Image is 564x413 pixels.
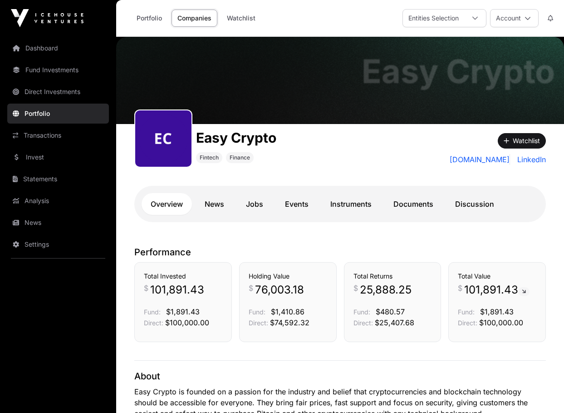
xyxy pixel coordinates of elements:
a: LinkedIn [514,154,546,165]
a: Settings [7,234,109,254]
span: 25,888.25 [360,283,412,297]
span: 101,891.43 [150,283,204,297]
span: Fintech [200,154,219,161]
a: Statements [7,169,109,189]
a: Instruments [321,193,381,215]
button: Watchlist [498,133,546,149]
a: Companies [172,10,217,27]
span: $1,891.43 [166,307,200,316]
a: [DOMAIN_NAME] [450,154,510,165]
a: Portfolio [131,10,168,27]
h3: Total Returns [353,272,432,281]
span: Direct: [353,319,373,327]
span: $100,000.00 [165,318,209,327]
h3: Holding Value [249,272,327,281]
a: Events [276,193,318,215]
a: Watchlist [221,10,261,27]
span: Fund: [458,308,475,316]
h3: Total Value [458,272,536,281]
h1: Easy Crypto [196,129,276,146]
span: $ [353,283,358,294]
span: Direct: [458,319,477,327]
img: Icehouse Ventures Logo [11,9,83,27]
span: 76,003.18 [255,283,304,297]
a: Jobs [237,193,272,215]
button: Account [490,9,539,27]
img: Easy Crypto [116,37,564,124]
span: 101,891.43 [464,283,530,297]
span: $480.57 [376,307,405,316]
span: $100,000.00 [479,318,523,327]
span: $1,891.43 [480,307,514,316]
span: Direct: [144,319,163,327]
a: Dashboard [7,38,109,58]
p: Performance [134,246,546,259]
a: Overview [142,193,192,215]
a: News [196,193,233,215]
a: Discussion [446,193,503,215]
span: $ [144,283,148,294]
h3: Total Invested [144,272,222,281]
span: $ [249,283,253,294]
span: Direct: [249,319,268,327]
iframe: Chat Widget [519,369,564,413]
span: $25,407.68 [375,318,414,327]
a: Analysis [7,191,109,211]
a: Transactions [7,125,109,145]
span: $74,592.32 [270,318,309,327]
nav: Tabs [142,193,539,215]
span: Fund: [144,308,161,316]
span: Fund: [353,308,370,316]
div: Entities Selection [403,10,464,27]
span: $1,410.86 [271,307,304,316]
span: $ [458,283,462,294]
a: Invest [7,147,109,167]
img: easy-crypto302.png [139,114,188,163]
a: Fund Investments [7,60,109,80]
a: Documents [384,193,442,215]
a: News [7,213,109,233]
p: About [134,370,546,383]
a: Direct Investments [7,82,109,102]
a: Portfolio [7,104,109,124]
span: Finance [230,154,250,161]
h1: Easy Crypto [362,55,555,88]
span: Fund: [249,308,265,316]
